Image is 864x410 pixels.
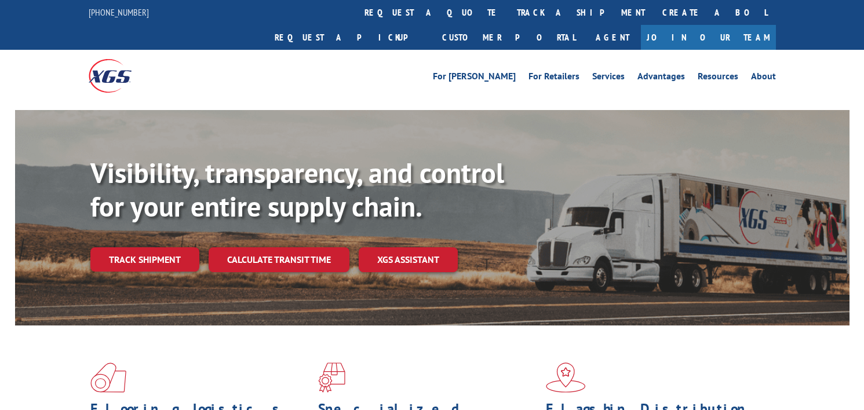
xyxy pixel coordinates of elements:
img: xgs-icon-total-supply-chain-intelligence-red [90,363,126,393]
a: Resources [698,72,738,85]
a: Join Our Team [641,25,776,50]
img: xgs-icon-focused-on-flooring-red [318,363,345,393]
a: Track shipment [90,247,199,272]
a: XGS ASSISTANT [359,247,458,272]
a: Advantages [637,72,685,85]
a: For [PERSON_NAME] [433,72,516,85]
a: Services [592,72,625,85]
a: Customer Portal [433,25,584,50]
a: Calculate transit time [209,247,349,272]
a: Request a pickup [266,25,433,50]
a: [PHONE_NUMBER] [89,6,149,18]
a: Agent [584,25,641,50]
a: For Retailers [528,72,579,85]
img: xgs-icon-flagship-distribution-model-red [546,363,586,393]
b: Visibility, transparency, and control for your entire supply chain. [90,155,504,224]
a: About [751,72,776,85]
